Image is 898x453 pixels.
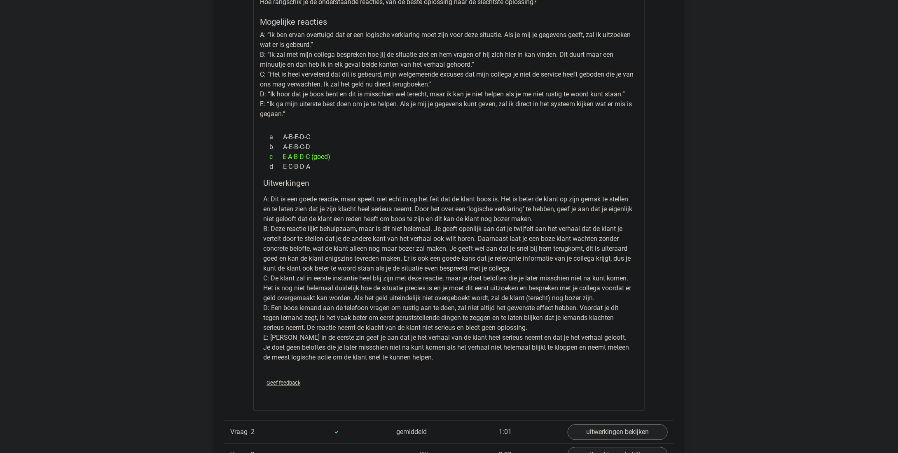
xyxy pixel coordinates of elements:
a: uitwerkingen bekijken [568,424,668,440]
p: A: Dit is een goede reactie, maar speelt niet echt in op het feit dat de klant boos is. Het is be... [263,194,635,362]
span: gemiddeld [396,428,427,436]
div: E-A-B-D-C (goed) [263,152,635,162]
div: A-B-E-D-C [263,132,635,142]
div: E-C-B-D-A [263,162,635,172]
span: c [269,152,283,162]
h4: Uitwerkingen [263,178,635,188]
span: d [269,162,283,172]
div: A-E-B-C-D [263,142,635,152]
span: 1:01 [499,428,512,436]
h5: Mogelijke reacties [260,17,638,27]
span: 2 [251,428,255,436]
span: b [269,142,283,152]
span: Geef feedback [267,380,300,386]
span: Vraag [230,427,251,437]
span: a [269,132,283,142]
